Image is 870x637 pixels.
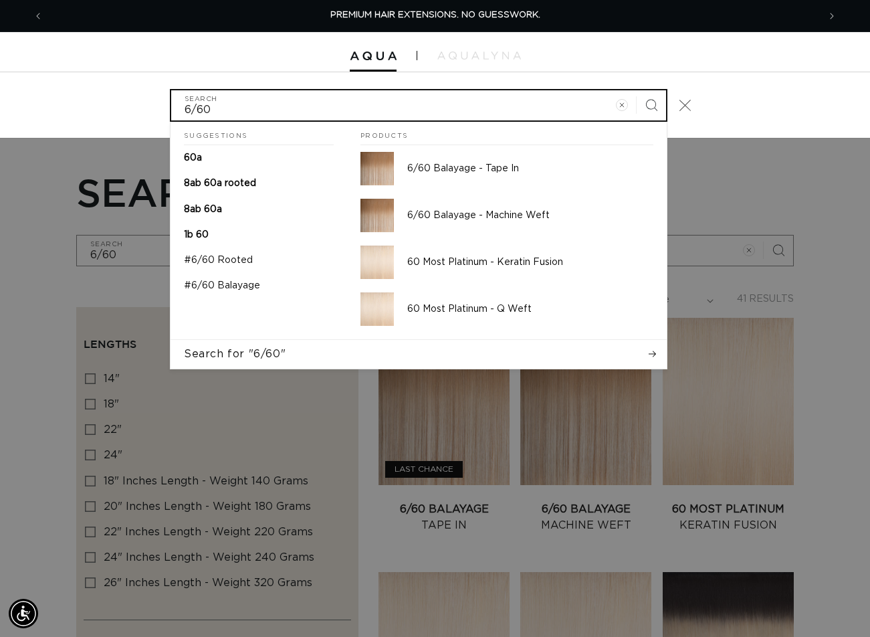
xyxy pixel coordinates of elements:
[184,179,256,188] span: 8ab 60a rooted
[184,153,202,163] span: 60a
[407,256,653,268] p: 60 Most Platinum - Keratin Fusion
[171,171,347,196] a: 8ab 60a rooted
[350,52,397,61] img: Aqua Hair Extensions
[407,209,653,221] p: 6/60 Balayage - Machine Weft
[171,90,666,120] input: Search
[817,3,847,29] button: Next announcement
[184,347,286,361] span: Search for "6/60"
[407,303,653,315] p: 60 Most Platinum - Q Weft
[407,163,653,175] p: 6/60 Balayage - Tape In
[184,177,256,189] p: 8ab 60a rooted
[171,248,347,273] a: #6/60 Rooted
[184,280,260,292] p: #6/60 Balayage
[184,205,222,214] span: 8ab 60a
[670,90,699,120] button: Close
[184,230,209,240] span: 1b 60
[360,122,653,146] h2: Products
[437,52,521,60] img: aqualyna.com
[360,152,394,185] img: 6/60 Balayage - Tape In
[184,122,334,146] h2: Suggestions
[360,292,394,326] img: 60 Most Platinum - Q Weft
[171,197,347,222] a: 8ab 60a
[171,222,347,248] a: 1b 60
[347,145,667,192] a: 6/60 Balayage - Tape In
[171,145,347,171] a: 60a
[347,192,667,239] a: 6/60 Balayage - Machine Weft
[9,599,38,628] div: Accessibility Menu
[330,11,540,19] span: PREMIUM HAIR EXTENSIONS. NO GUESSWORK.
[360,199,394,232] img: 6/60 Balayage - Machine Weft
[360,246,394,279] img: 60 Most Platinum - Keratin Fusion
[347,286,667,333] a: 60 Most Platinum - Q Weft
[803,573,870,637] iframe: Chat Widget
[607,90,637,120] button: Clear search term
[171,273,347,298] a: #6/60 Balayage
[637,90,666,120] button: Search
[184,254,253,266] p: #6/60 Rooted
[347,239,667,286] a: 60 Most Platinum - Keratin Fusion
[184,203,222,215] p: 8ab 60a
[184,152,202,164] p: 60a
[184,229,209,241] p: 1b 60
[23,3,53,29] button: Previous announcement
